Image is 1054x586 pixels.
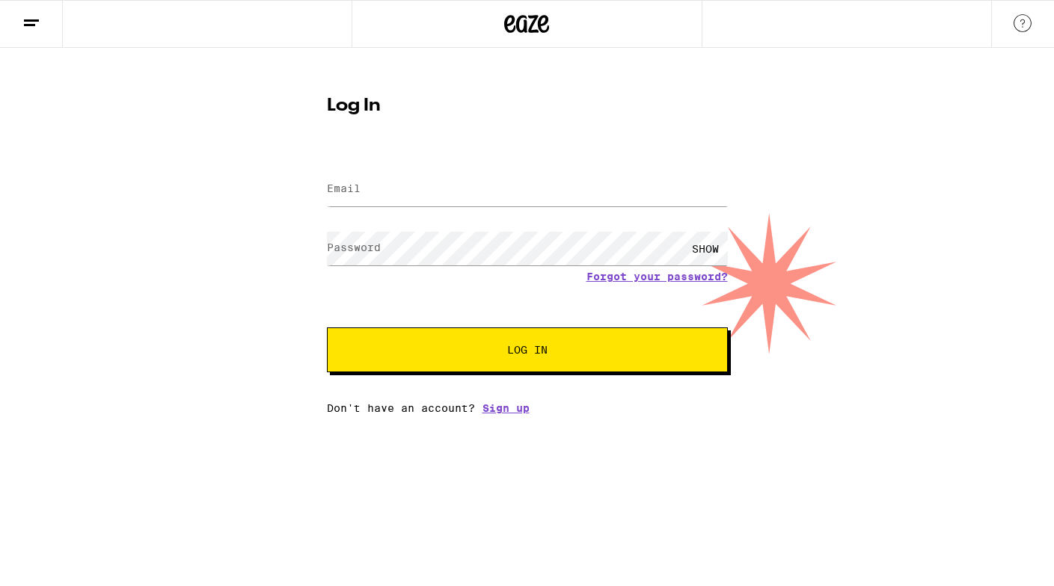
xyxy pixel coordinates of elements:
h1: Log In [327,97,728,115]
label: Email [327,182,361,194]
div: Don't have an account? [327,402,728,414]
span: Log In [507,345,548,355]
div: SHOW [683,232,728,265]
label: Password [327,241,381,253]
input: Email [327,173,728,206]
button: Log In [327,327,728,372]
a: Forgot your password? [586,271,728,283]
a: Sign up [482,402,530,414]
